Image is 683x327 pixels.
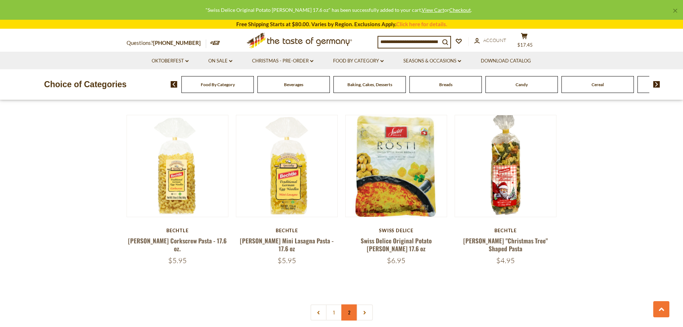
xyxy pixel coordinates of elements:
[171,81,177,88] img: previous arrow
[517,42,533,48] span: $17.45
[201,82,235,87] a: Food By Category
[346,115,447,217] img: Swiss Delice Original Potato Roesti 17.6 oz
[341,304,357,321] a: 2
[127,115,228,217] img: Bechtle Corkscrew Pasta - 17.6 oz.
[326,304,342,321] a: 1
[592,82,604,87] a: Cereal
[127,38,206,48] p: Questions?
[252,57,313,65] a: Christmas - PRE-ORDER
[6,6,672,14] div: "Swiss Delice Original Potato [PERSON_NAME] 17.6 oz" has been successfully added to your cart. or .
[168,256,187,265] span: $5.95
[127,228,229,233] div: Bechtle
[236,115,338,217] img: Bechtle Mini Lasagna Pasta - 17.6 oz
[128,236,227,253] a: [PERSON_NAME] Corkscrew Pasta - 17.6 oz.
[284,82,303,87] a: Beverages
[396,21,447,27] a: Click here for details.
[463,236,548,253] a: [PERSON_NAME] "Christmas Tree" Shaped Pasta
[474,37,506,45] a: Account
[347,82,392,87] a: Baking, Cakes, Desserts
[439,82,452,87] a: Breads
[455,228,557,233] div: Bechtle
[496,256,515,265] span: $4.95
[152,57,189,65] a: Oktoberfest
[240,236,334,253] a: [PERSON_NAME] Mini Lasagna Pasta - 17.6 oz
[422,7,444,13] a: View Cart
[361,236,432,253] a: Swiss Delice Original Potato [PERSON_NAME] 17.6 oz
[653,81,660,88] img: next arrow
[455,115,556,217] img: Bechtle Riesa "Christmas Tree" Shaped Pasta
[673,9,677,13] a: ×
[153,39,201,46] a: [PHONE_NUMBER]
[208,57,232,65] a: On Sale
[449,7,471,13] a: Checkout
[483,37,506,43] span: Account
[236,228,338,233] div: Bechtle
[387,256,405,265] span: $6.95
[278,256,296,265] span: $5.95
[333,57,384,65] a: Food By Category
[481,57,531,65] a: Download Catalog
[514,33,535,51] button: $17.45
[345,228,447,233] div: Swiss Delice
[516,82,528,87] a: Candy
[403,57,461,65] a: Seasons & Occasions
